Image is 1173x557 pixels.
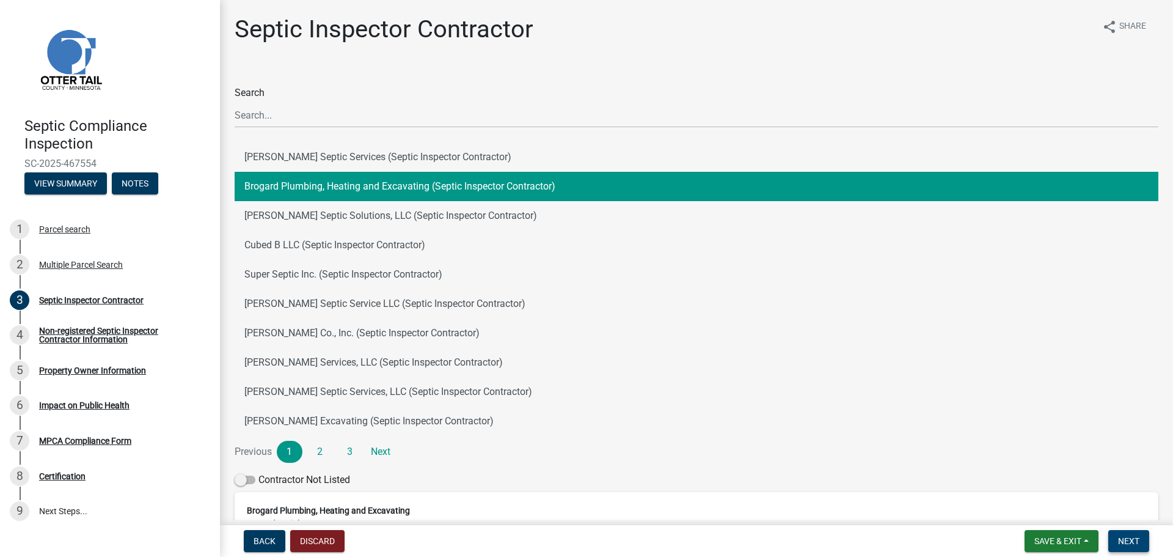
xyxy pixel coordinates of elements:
a: 2 [307,441,333,463]
button: Brogard Plumbing, Heating and Excavating (Septic Inspector Contractor) [235,172,1158,201]
button: [PERSON_NAME] Services, LLC (Septic Inspector Contractor) [235,348,1158,377]
button: Super Septic Inc. (Septic Inspector Contractor) [235,260,1158,289]
h1: Septic Inspector Contractor [235,15,533,44]
button: [PERSON_NAME] Septic Services, LLC (Septic Inspector Contractor) [235,377,1158,407]
div: 9 [10,501,29,521]
div: Impact on Public Health [39,401,130,410]
button: Next [1108,530,1149,552]
div: 1 [10,219,29,239]
div: 2 [10,255,29,275]
span: Save & Exit [1034,536,1081,546]
wm-modal-confirm: Summary [24,179,107,189]
button: View Summary [24,172,107,194]
div: Property Owner Information [39,366,146,375]
button: Save & Exit [1025,530,1098,552]
span: Share [1119,20,1146,34]
button: [PERSON_NAME] Septic Service LLC (Septic Inspector Contractor) [235,289,1158,319]
div: Multiple Parcel Search [39,260,123,269]
button: [PERSON_NAME] Excavating (Septic Inspector Contractor) [235,407,1158,436]
label: Search [235,88,265,98]
a: 3 [337,441,363,463]
button: Notes [112,172,158,194]
div: MPCA Compliance Form [39,437,131,445]
input: Search... [235,103,1158,128]
img: Otter Tail County, Minnesota [24,13,116,105]
div: Parcel search [39,225,90,234]
strong: Brogard Plumbing, Heating and Excavating [247,506,410,515]
span: Next [1118,536,1139,546]
div: 5 [10,361,29,380]
button: [PERSON_NAME] Co., Inc. (Septic Inspector Contractor) [235,319,1158,348]
button: shareShare [1092,15,1156,39]
wm-modal-confirm: Notes [112,179,158,189]
button: Cubed B LLC (Septic Inspector Contractor) [235,231,1158,260]
div: Non-registered Septic Inspector Contractor Information [39,326,200,344]
h4: Septic Compliance Inspection [24,117,210,153]
span: SC-2025-467554 [24,158,195,169]
button: Discard [290,530,345,552]
label: Contractor Not Listed [235,473,350,487]
div: Septic Inspector Contractor [39,296,144,304]
div: 7 [10,431,29,451]
a: 1 [277,441,302,463]
button: [PERSON_NAME] Septic Solutions, LLC (Septic Inspector Contractor) [235,201,1158,231]
button: [PERSON_NAME] Septic Services (Septic Inspector Contractor) [235,142,1158,172]
div: 8 [10,467,29,486]
nav: Page navigation [235,441,1158,463]
div: 6 [10,396,29,415]
button: Back [244,530,285,552]
a: Next [368,441,393,463]
div: Certification [39,472,86,481]
div: 3 [10,290,29,310]
i: share [1102,20,1117,34]
span: Back [254,536,276,546]
div: 4 [10,325,29,345]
